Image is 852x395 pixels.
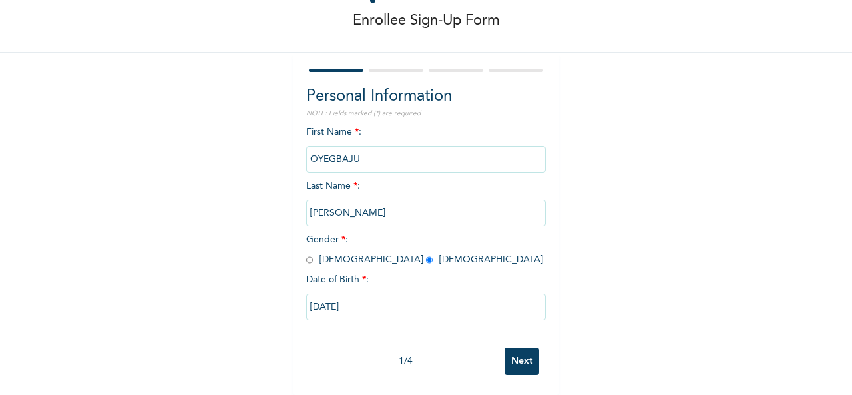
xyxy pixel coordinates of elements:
span: Date of Birth : [306,273,369,287]
span: Last Name : [306,181,546,218]
input: DD-MM-YYYY [306,294,546,320]
input: Enter your last name [306,200,546,226]
span: First Name : [306,127,546,164]
p: Enrollee Sign-Up Form [353,10,500,32]
div: 1 / 4 [306,354,505,368]
span: Gender : [DEMOGRAPHIC_DATA] [DEMOGRAPHIC_DATA] [306,235,543,264]
h2: Personal Information [306,85,546,109]
input: Next [505,348,539,375]
p: NOTE: Fields marked (*) are required [306,109,546,119]
input: Enter your first name [306,146,546,173]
